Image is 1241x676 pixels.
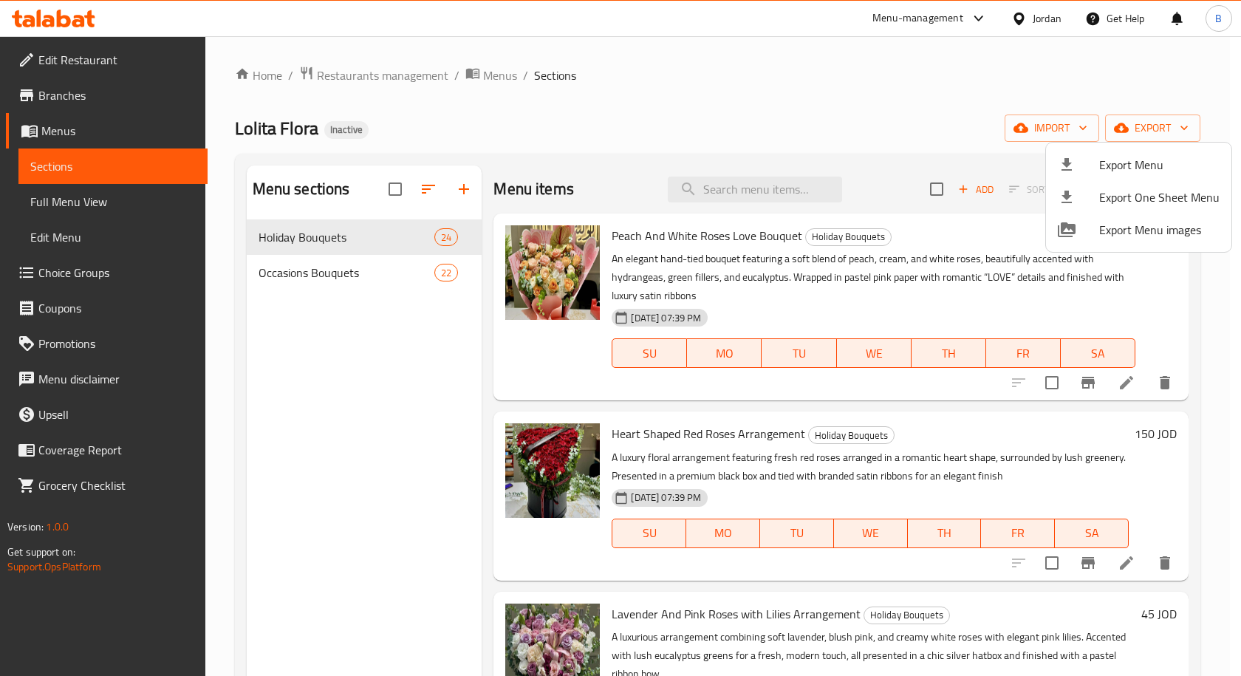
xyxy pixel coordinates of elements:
[1099,156,1220,174] span: Export Menu
[1046,148,1231,181] li: Export menu items
[1046,214,1231,246] li: Export Menu images
[1046,181,1231,214] li: Export one sheet menu items
[1099,221,1220,239] span: Export Menu images
[1099,188,1220,206] span: Export One Sheet Menu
